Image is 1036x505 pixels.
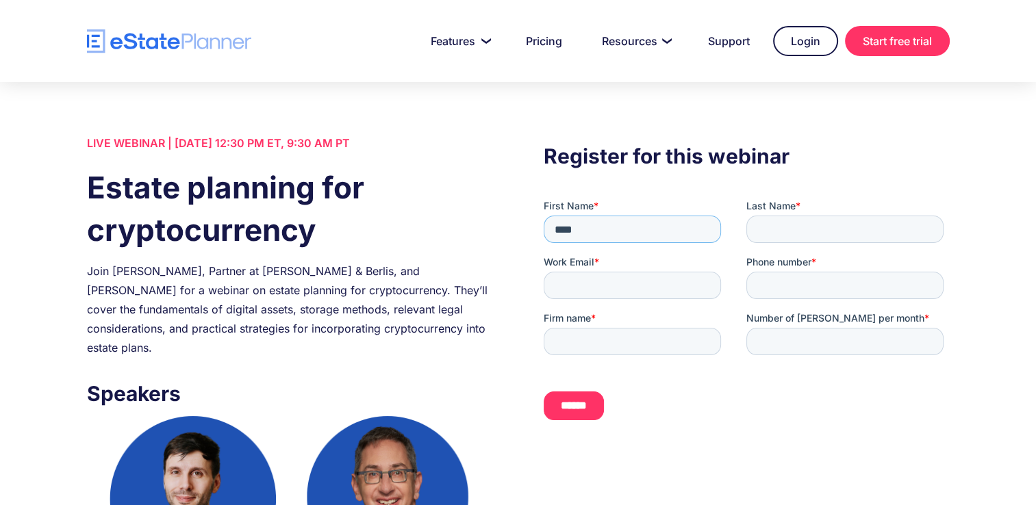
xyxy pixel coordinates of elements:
a: home [87,29,251,53]
a: Pricing [509,27,579,55]
a: Start free trial [845,26,950,56]
iframe: Form 0 [544,199,949,432]
div: LIVE WEBINAR | [DATE] 12:30 PM ET, 9:30 AM PT [87,133,492,153]
a: Resources [585,27,685,55]
a: Login [773,26,838,56]
a: Support [692,27,766,55]
a: Features [414,27,503,55]
h3: Register for this webinar [544,140,949,172]
div: Join [PERSON_NAME], Partner at [PERSON_NAME] & Berlis, and [PERSON_NAME] for a webinar on estate ... [87,261,492,357]
h3: Speakers [87,378,492,409]
h1: Estate planning for cryptocurrency [87,166,492,251]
